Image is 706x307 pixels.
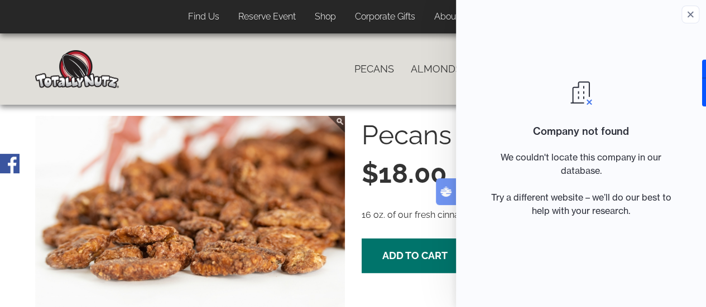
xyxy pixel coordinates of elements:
[35,50,119,88] img: Home
[362,238,468,273] button: Add to cart
[306,6,344,28] a: Shop
[426,6,467,28] a: About
[230,6,304,28] a: Reserve Event
[180,6,228,28] a: Find Us
[382,250,448,261] span: Add to cart
[402,57,470,81] a: Almonds
[362,209,671,222] p: 16 oz. of our fresh cinnamon glazed pecans in a poly cone bag.
[362,116,671,154] div: Pecans One Pound
[362,154,671,193] div: $18.00
[347,6,424,28] a: Corporate Gifts
[346,57,402,81] a: Pecans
